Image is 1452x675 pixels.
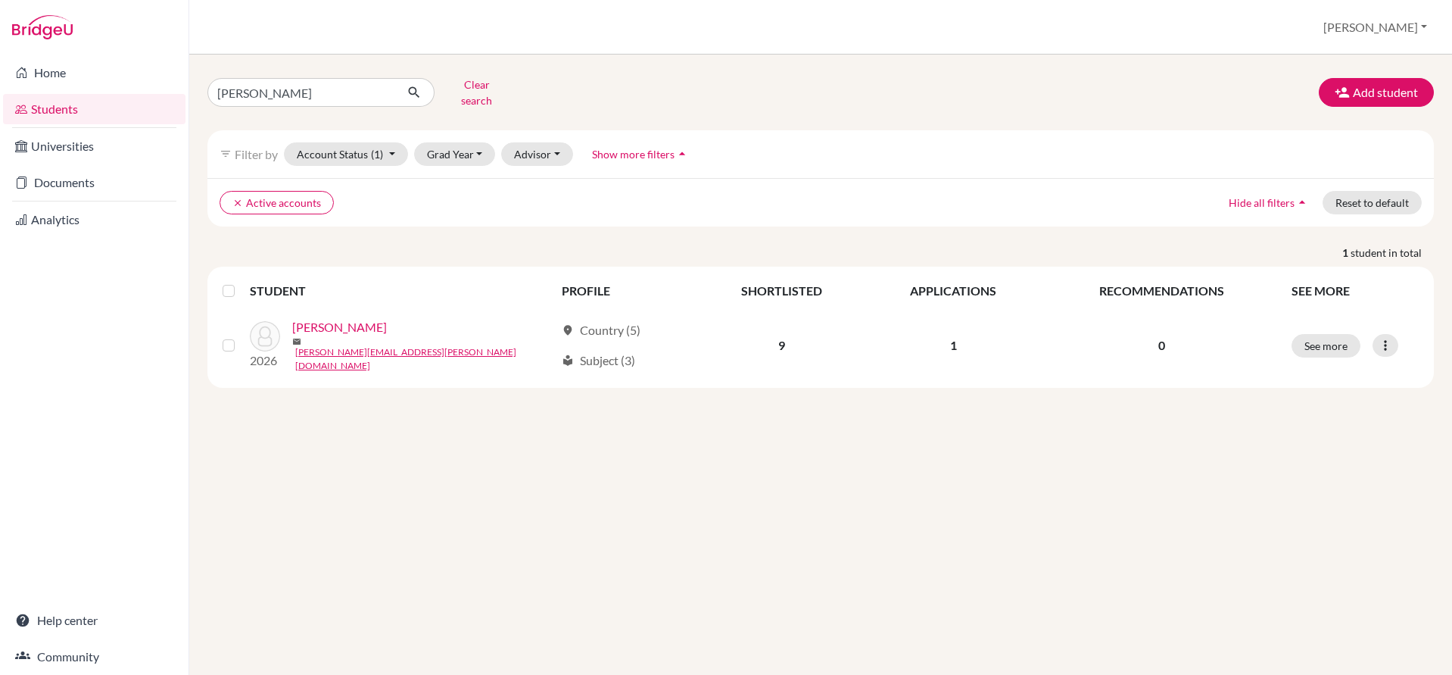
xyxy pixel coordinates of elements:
span: Hide all filters [1229,196,1295,209]
th: SEE MORE [1282,273,1428,309]
a: Help center [3,605,185,636]
td: 9 [698,309,865,382]
span: (1) [371,148,383,161]
span: location_on [562,324,574,336]
span: mail [292,337,301,346]
img: Taylor, Jed [250,321,280,352]
a: Analytics [3,205,185,235]
button: Reset to default [1323,191,1422,214]
a: Home [3,58,185,88]
input: Find student by name... [207,78,395,107]
th: SHORTLISTED [698,273,865,309]
p: 0 [1050,336,1273,355]
th: STUDENT [250,273,553,309]
a: Students [3,94,185,124]
div: Subject (3) [562,352,635,370]
a: [PERSON_NAME][EMAIL_ADDRESS][PERSON_NAME][DOMAIN_NAME] [295,345,555,373]
td: 1 [865,309,1042,382]
span: Filter by [235,147,278,161]
th: RECOMMENDATIONS [1041,273,1282,309]
span: Show more filters [592,148,675,161]
span: student in total [1351,245,1434,261]
button: Hide all filtersarrow_drop_up [1216,191,1323,214]
i: arrow_drop_up [675,146,690,161]
i: clear [232,198,243,208]
i: filter_list [220,148,232,160]
th: APPLICATIONS [865,273,1042,309]
a: [PERSON_NAME] [292,318,387,336]
button: Grad Year [414,142,496,166]
button: See more [1292,334,1360,358]
button: Account Status(1) [284,142,408,166]
strong: 1 [1342,245,1351,261]
i: arrow_drop_up [1295,195,1310,210]
span: local_library [562,355,574,367]
a: Documents [3,167,185,198]
th: PROFILE [553,273,698,309]
img: Bridge-U [12,15,73,39]
a: Community [3,642,185,672]
button: Advisor [501,142,573,166]
a: Universities [3,131,185,161]
button: [PERSON_NAME] [1316,13,1434,42]
p: 2026 [250,352,280,370]
button: clearActive accounts [220,191,334,214]
button: Add student [1319,78,1434,107]
button: Show more filtersarrow_drop_up [579,142,703,166]
div: Country (5) [562,321,640,339]
button: Clear search [435,73,519,112]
